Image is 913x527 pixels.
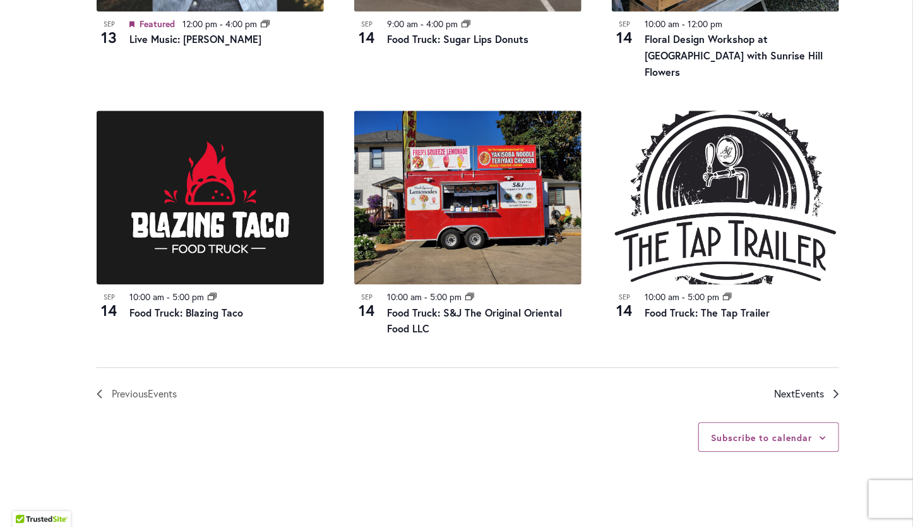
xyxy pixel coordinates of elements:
a: Food Truck: Blazing Taco [129,306,243,319]
time: 12:00 pm [182,18,217,30]
span: 14 [97,300,122,321]
time: 10:00 am [645,291,679,303]
img: Blazing Taco Food Truck [97,111,324,284]
span: Sep [612,19,637,30]
span: 14 [612,300,637,321]
span: 14 [612,27,637,48]
span: - [682,291,685,303]
img: Food Cart – S&J “The Original Oriental Food” [354,111,582,284]
span: - [424,291,427,303]
time: 4:00 pm [225,18,257,30]
iframe: Launch Accessibility Center [9,482,45,518]
span: 14 [354,300,379,321]
span: Events [795,387,824,400]
a: Food Truck: S&J The Original Oriental Food LLC [387,306,562,336]
em: Featured [129,17,134,32]
span: Events [148,387,177,400]
a: Floral Design Workshop at [GEOGRAPHIC_DATA] with Sunrise Hill Flowers [645,32,823,78]
span: 13 [97,27,122,48]
time: 9:00 am [387,18,418,30]
time: 12:00 pm [688,18,722,30]
button: Subscribe to calendar [712,432,812,444]
img: Food Truck: The Tap Trailer [612,111,839,284]
span: - [220,18,223,30]
time: 4:00 pm [426,18,458,30]
a: Food Truck: The Tap Trailer [645,306,770,319]
time: 5:00 pm [688,291,719,303]
span: 14 [354,27,379,48]
time: 10:00 am [387,291,422,303]
a: Food Truck: Sugar Lips Donuts [387,32,528,45]
time: 10:00 am [129,291,164,303]
span: Sep [354,292,379,303]
time: 5:00 pm [430,291,462,303]
span: Sep [97,19,122,30]
a: Live Music: [PERSON_NAME] [129,32,261,45]
span: Sep [354,19,379,30]
time: 5:00 pm [172,291,204,303]
span: - [682,18,685,30]
span: Previous [112,385,177,402]
span: Sep [612,292,637,303]
a: Previous Events [97,385,177,402]
span: - [167,291,170,303]
a: Next Events [774,385,839,402]
span: - [421,18,424,30]
span: Sep [97,292,122,303]
span: Featured [140,18,175,30]
time: 10:00 am [645,18,679,30]
span: Next [774,385,824,402]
